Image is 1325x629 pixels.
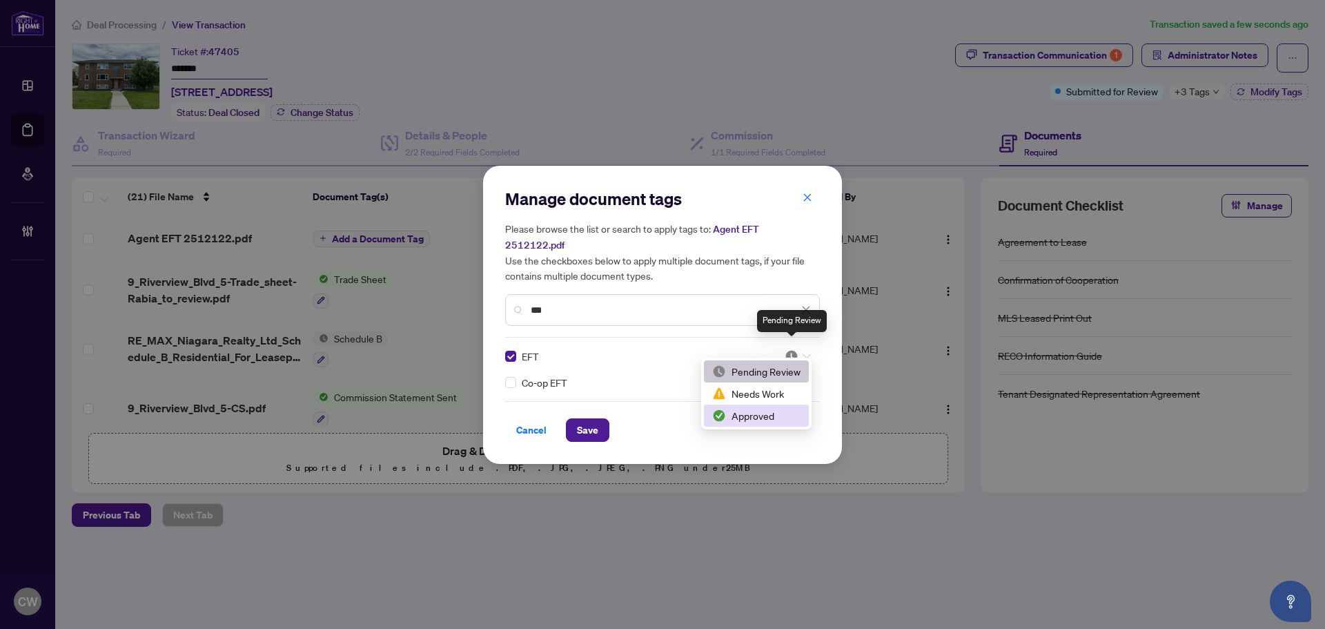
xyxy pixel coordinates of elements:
span: EFT [522,349,539,364]
span: Pending Review [785,349,811,363]
button: Save [566,418,609,442]
h2: Manage document tags [505,188,820,210]
img: status [785,349,798,363]
span: Cancel [516,419,547,441]
div: Needs Work [712,386,801,401]
span: Agent EFT 2512122.pdf [505,223,759,251]
img: status [712,409,726,423]
span: Save [577,419,598,441]
img: status [712,387,726,400]
div: Approved [704,405,809,427]
div: Pending Review [712,364,801,379]
span: close [801,305,811,315]
span: Co-op EFT [522,375,567,390]
span: close [803,193,812,202]
button: Open asap [1270,581,1311,622]
div: Approved [712,408,801,423]
div: Pending Review [704,360,809,383]
img: status [712,365,726,378]
h5: Please browse the list or search to apply tags to: Use the checkboxes below to apply multiple doc... [505,221,820,283]
button: Cancel [505,418,558,442]
div: Needs Work [704,383,809,405]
